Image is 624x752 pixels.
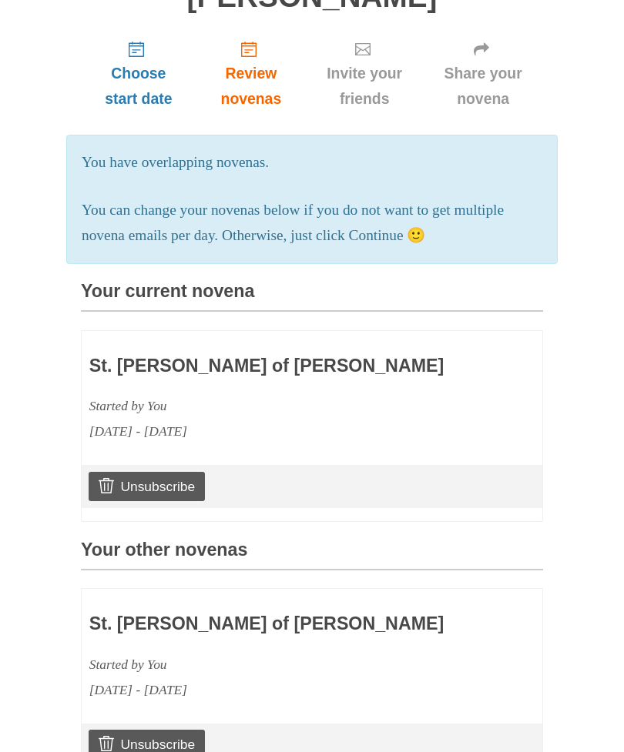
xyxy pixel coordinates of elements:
[81,540,543,570] h3: Your other novenas
[438,61,528,112] span: Share your novena
[89,652,445,677] div: Started by You
[306,28,423,119] a: Invite your friends
[82,198,542,249] p: You can change your novenas below if you do not want to get multiple novena emails per day. Other...
[81,28,196,119] a: Choose start date
[81,282,543,312] h3: Your current novena
[82,150,542,175] p: You have overlapping novenas.
[89,356,445,376] h3: St. [PERSON_NAME] of [PERSON_NAME]
[423,28,543,119] a: Share your novena
[89,393,445,419] div: Started by You
[212,61,290,112] span: Review novenas
[89,419,445,444] div: [DATE] - [DATE]
[89,614,445,634] h3: St. [PERSON_NAME] of [PERSON_NAME]
[89,472,205,501] a: Unsubscribe
[96,61,181,112] span: Choose start date
[321,61,408,112] span: Invite your friends
[89,677,445,703] div: [DATE] - [DATE]
[196,28,306,119] a: Review novenas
